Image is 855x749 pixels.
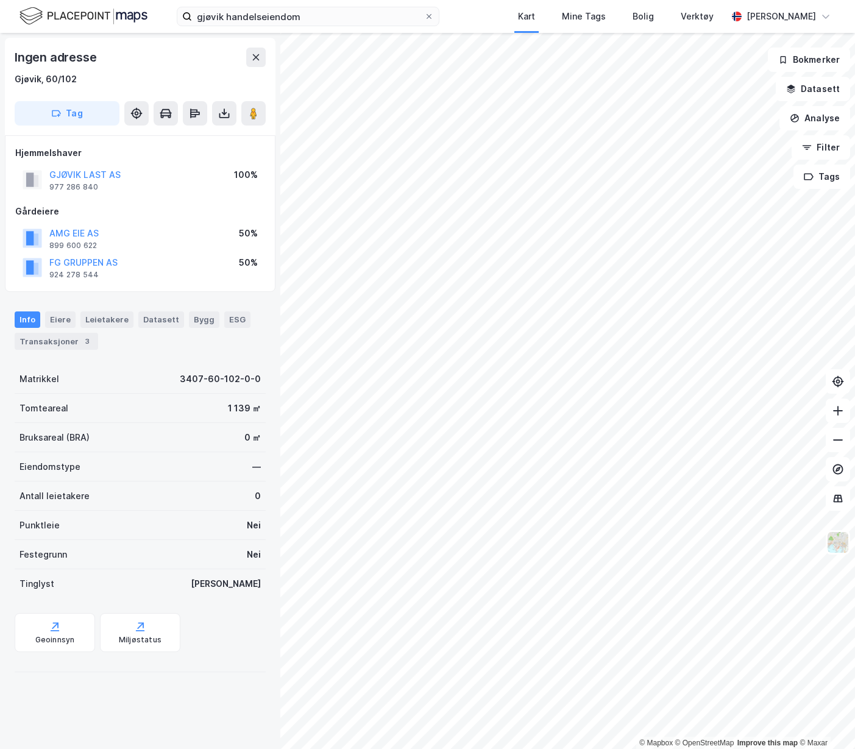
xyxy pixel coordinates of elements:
[15,101,119,126] button: Tag
[792,135,850,160] button: Filter
[15,72,77,87] div: Gjøvik, 60/102
[20,5,147,27] img: logo.f888ab2527a4732fd821a326f86c7f29.svg
[255,489,261,503] div: 0
[138,311,184,327] div: Datasett
[518,9,535,24] div: Kart
[633,9,654,24] div: Bolig
[35,635,75,645] div: Geoinnsyn
[234,168,258,182] div: 100%
[49,241,97,250] div: 899 600 622
[20,489,90,503] div: Antall leietakere
[239,226,258,241] div: 50%
[45,311,76,327] div: Eiere
[681,9,714,24] div: Verktøy
[224,311,250,327] div: ESG
[737,739,798,747] a: Improve this map
[15,311,40,327] div: Info
[20,577,54,591] div: Tinglyst
[20,518,60,533] div: Punktleie
[20,460,80,474] div: Eiendomstype
[15,146,265,160] div: Hjemmelshaver
[247,518,261,533] div: Nei
[239,255,258,270] div: 50%
[639,739,673,747] a: Mapbox
[49,182,98,192] div: 977 286 840
[15,48,99,67] div: Ingen adresse
[776,77,850,101] button: Datasett
[252,460,261,474] div: —
[768,48,850,72] button: Bokmerker
[180,372,261,386] div: 3407-60-102-0-0
[189,311,219,327] div: Bygg
[244,430,261,445] div: 0 ㎡
[747,9,816,24] div: [PERSON_NAME]
[20,372,59,386] div: Matrikkel
[675,739,734,747] a: OpenStreetMap
[779,106,850,130] button: Analyse
[20,547,67,562] div: Festegrunn
[228,401,261,416] div: 1 139 ㎡
[793,165,850,189] button: Tags
[247,547,261,562] div: Nei
[81,335,93,347] div: 3
[80,311,133,327] div: Leietakere
[192,7,424,26] input: Søk på adresse, matrikkel, gårdeiere, leietakere eller personer
[826,531,850,554] img: Z
[119,635,161,645] div: Miljøstatus
[191,577,261,591] div: [PERSON_NAME]
[49,270,99,280] div: 924 278 544
[794,690,855,749] iframe: Chat Widget
[20,401,68,416] div: Tomteareal
[20,430,90,445] div: Bruksareal (BRA)
[562,9,606,24] div: Mine Tags
[15,333,98,350] div: Transaksjoner
[15,204,265,219] div: Gårdeiere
